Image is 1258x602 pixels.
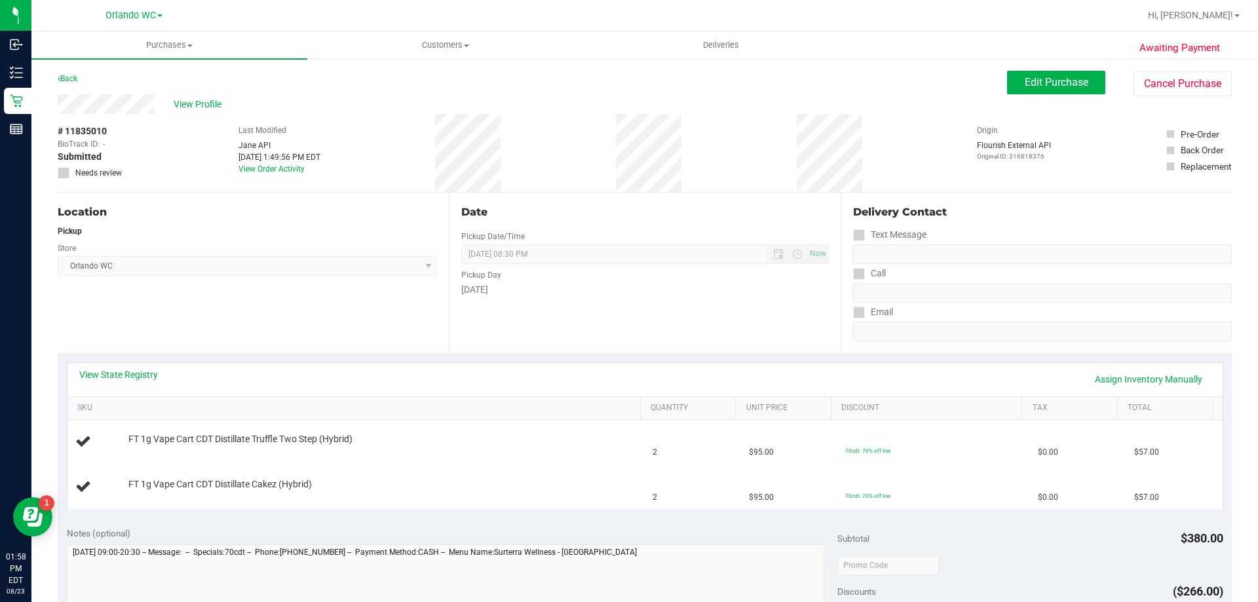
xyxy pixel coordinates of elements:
[977,140,1051,161] div: Flourish External API
[1181,128,1219,141] div: Pre-Order
[1173,584,1223,598] span: ($266.00)
[651,403,731,413] a: Quantity
[10,94,23,107] inline-svg: Retail
[1148,10,1233,20] span: Hi, [PERSON_NAME]!
[79,368,158,381] a: View State Registry
[853,225,926,244] label: Text Message
[238,140,320,151] div: Jane API
[67,528,130,538] span: Notes (optional)
[1134,491,1159,504] span: $57.00
[841,403,1017,413] a: Discount
[103,138,105,150] span: -
[853,244,1232,264] input: Format: (999) 999-9999
[853,204,1232,220] div: Delivery Contact
[307,31,583,59] a: Customers
[853,283,1232,303] input: Format: (999) 999-9999
[461,204,828,220] div: Date
[461,269,501,281] label: Pickup Day
[1007,71,1105,94] button: Edit Purchase
[1033,403,1113,413] a: Tax
[853,303,893,322] label: Email
[238,164,305,174] a: View Order Activity
[77,403,635,413] a: SKU
[13,497,52,536] iframe: Resource center
[1181,160,1231,173] div: Replacement
[653,491,657,504] span: 2
[845,493,890,499] span: 70cdt: 70% off line
[58,138,100,150] span: BioTrack ID:
[128,478,312,491] span: FT 1g Vape Cart CDT Distillate Cakez (Hybrid)
[128,433,353,445] span: FT 1g Vape Cart CDT Distillate Truffle Two Step (Hybrid)
[1134,446,1159,459] span: $57.00
[105,10,156,21] span: Orlando WC
[845,447,890,454] span: 70cdt: 70% off line
[1038,491,1058,504] span: $0.00
[461,283,828,297] div: [DATE]
[10,38,23,51] inline-svg: Inbound
[39,495,54,511] iframe: Resource center unread badge
[31,39,307,51] span: Purchases
[6,586,26,596] p: 08/23
[461,231,525,242] label: Pickup Date/Time
[75,167,122,179] span: Needs review
[1025,76,1088,88] span: Edit Purchase
[853,264,886,283] label: Call
[583,31,859,59] a: Deliveries
[308,39,582,51] span: Customers
[58,204,437,220] div: Location
[238,151,320,163] div: [DATE] 1:49:56 PM EDT
[58,242,76,254] label: Store
[837,533,869,544] span: Subtotal
[10,122,23,136] inline-svg: Reports
[238,124,286,136] label: Last Modified
[685,39,757,51] span: Deliveries
[653,446,657,459] span: 2
[1134,71,1232,96] button: Cancel Purchase
[1086,368,1211,390] a: Assign Inventory Manually
[58,227,82,236] strong: Pickup
[1139,41,1220,56] span: Awaiting Payment
[31,31,307,59] a: Purchases
[10,66,23,79] inline-svg: Inventory
[977,151,1051,161] p: Original ID: 316818376
[1181,531,1223,545] span: $380.00
[58,74,77,83] a: Back
[1181,143,1224,157] div: Back Order
[58,124,107,138] span: # 11835010
[174,98,226,111] span: View Profile
[1128,403,1208,413] a: Total
[749,491,774,504] span: $95.00
[837,555,939,575] input: Promo Code
[58,150,102,164] span: Submitted
[749,446,774,459] span: $95.00
[1038,446,1058,459] span: $0.00
[746,403,826,413] a: Unit Price
[6,551,26,586] p: 01:58 PM EDT
[977,124,998,136] label: Origin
